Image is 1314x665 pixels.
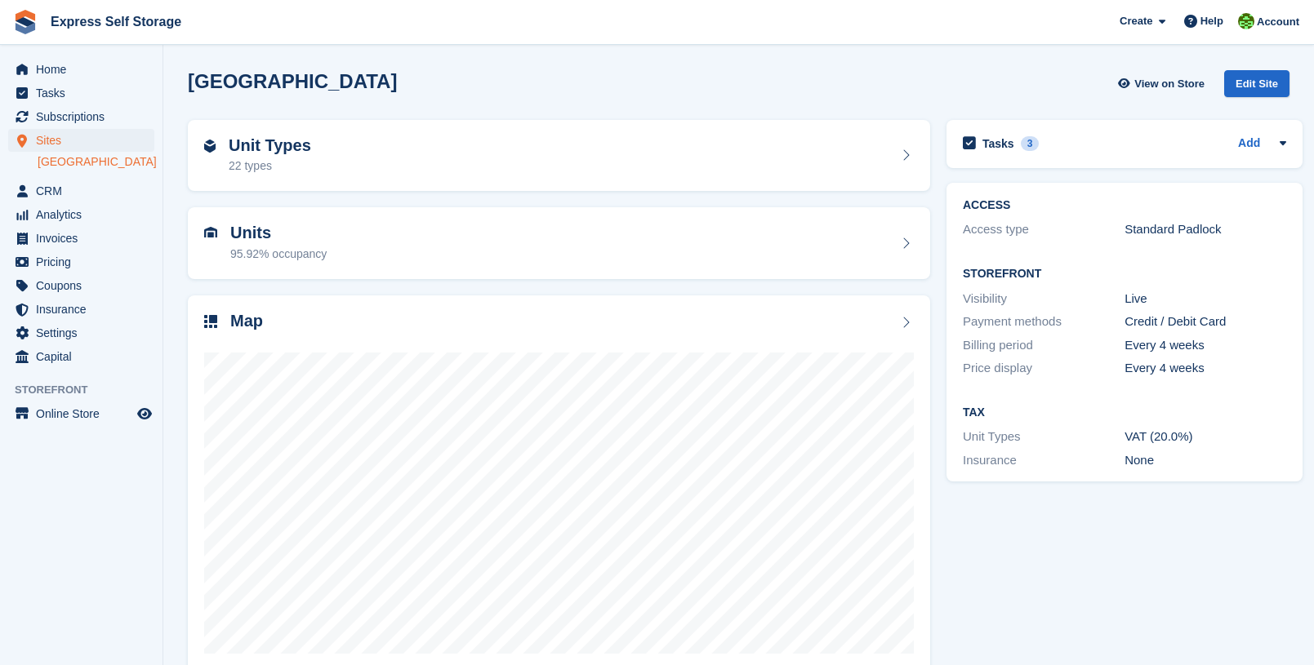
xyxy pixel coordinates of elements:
[36,180,134,202] span: CRM
[230,246,327,263] div: 95.92% occupancy
[8,58,154,81] a: menu
[8,82,154,104] a: menu
[8,402,154,425] a: menu
[1116,70,1211,97] a: View on Store
[8,129,154,152] a: menu
[963,290,1125,308] div: Visibility
[8,203,154,226] a: menu
[1125,451,1286,470] div: None
[36,105,134,128] span: Subscriptions
[963,428,1125,446] div: Unit Types
[8,250,154,273] a: menu
[963,220,1125,239] div: Access type
[36,321,134,344] span: Settings
[188,207,930,279] a: Units 95.92% occupancy
[188,120,930,192] a: Unit Types 22 types
[188,70,397,92] h2: [GEOGRAPHIC_DATA]
[36,250,134,273] span: Pricing
[36,227,134,250] span: Invoices
[963,268,1286,281] h2: Storefront
[36,402,134,425] span: Online Store
[36,58,134,81] span: Home
[230,224,327,242] h2: Units
[8,345,154,368] a: menu
[1257,14,1299,30] span: Account
[36,298,134,321] span: Insurance
[963,313,1125,331] div: Payment methods
[36,129,134,152] span: Sites
[1238,13,1254,29] img: Sonia Shah
[1238,135,1260,153] a: Add
[13,10,38,34] img: stora-icon-8386f47178a22dfd0bd8f6a31ec36ba5ce8667c1dd55bd0f319d3a0aa187defe.svg
[230,312,263,330] h2: Map
[963,199,1286,212] h2: ACCESS
[1021,136,1040,151] div: 3
[229,157,311,175] div: 22 types
[204,227,217,238] img: unit-icn-7be61d7bf1b0ce9d3e12c5938cc71ed9869f7b940bace4675aadf7bd6d80202e.svg
[1224,70,1290,104] a: Edit Site
[36,274,134,297] span: Coupons
[44,8,188,35] a: Express Self Storage
[963,336,1125,355] div: Billing period
[1125,220,1286,239] div: Standard Padlock
[1125,290,1286,308] div: Live
[1200,13,1223,29] span: Help
[1120,13,1152,29] span: Create
[36,203,134,226] span: Analytics
[963,451,1125,470] div: Insurance
[38,154,154,170] a: [GEOGRAPHIC_DATA]
[8,298,154,321] a: menu
[8,227,154,250] a: menu
[204,315,217,328] img: map-icn-33ee37083ee616e46c38cad1a60f524a97daa1e2b2c8c0bc3eb3415660979fc1.svg
[1125,313,1286,331] div: Credit / Debit Card
[8,274,154,297] a: menu
[8,105,154,128] a: menu
[229,136,311,155] h2: Unit Types
[982,136,1014,151] h2: Tasks
[36,82,134,104] span: Tasks
[204,140,216,153] img: unit-type-icn-2b2737a686de81e16bb02015468b77c625bbabd49415b5ef34ead5e3b44a266d.svg
[1134,76,1205,92] span: View on Store
[135,404,154,423] a: Preview store
[36,345,134,368] span: Capital
[963,406,1286,419] h2: Tax
[8,321,154,344] a: menu
[1125,359,1286,378] div: Every 4 weeks
[8,180,154,202] a: menu
[1224,70,1290,97] div: Edit Site
[1125,336,1286,355] div: Every 4 weeks
[1125,428,1286,446] div: VAT (20.0%)
[963,359,1125,378] div: Price display
[15,382,163,398] span: Storefront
